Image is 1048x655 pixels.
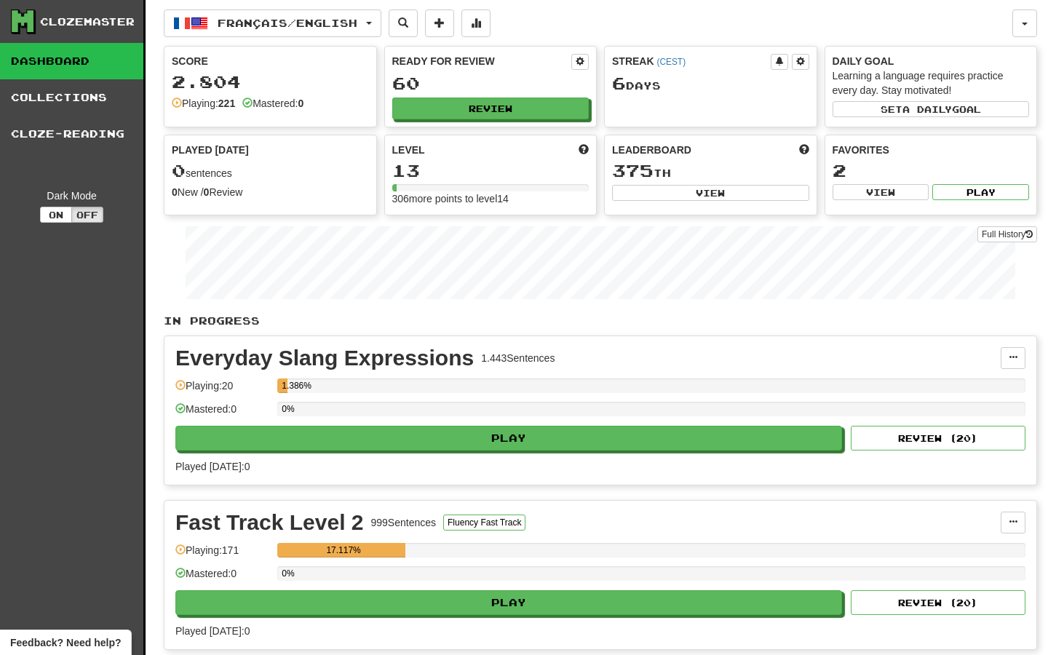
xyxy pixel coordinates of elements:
[218,17,357,29] span: Français / English
[172,73,369,91] div: 2.804
[389,9,418,37] button: Search sentences
[71,207,103,223] button: Off
[833,54,1030,68] div: Daily Goal
[902,104,952,114] span: a daily
[833,162,1030,180] div: 2
[175,543,270,567] div: Playing: 171
[10,635,121,650] span: Open feedback widget
[175,590,842,615] button: Play
[392,191,589,206] div: 306 more points to level 14
[172,96,235,111] div: Playing:
[172,160,186,180] span: 0
[392,143,425,157] span: Level
[612,54,771,68] div: Streak
[851,590,1025,615] button: Review (20)
[282,378,287,393] div: 1.386%
[612,143,691,157] span: Leaderboard
[282,543,405,557] div: 17.117%
[175,347,474,369] div: Everyday Slang Expressions
[612,74,809,93] div: Day s
[172,54,369,68] div: Score
[579,143,589,157] span: Score more points to level up
[175,512,364,533] div: Fast Track Level 2
[172,186,178,198] strong: 0
[932,184,1029,200] button: Play
[612,162,809,180] div: th
[851,426,1025,450] button: Review (20)
[833,101,1030,117] button: Seta dailygoal
[40,207,72,223] button: On
[371,515,437,530] div: 999 Sentences
[172,162,369,180] div: sentences
[175,426,842,450] button: Play
[298,98,303,109] strong: 0
[11,188,132,203] div: Dark Mode
[612,185,809,201] button: View
[392,54,572,68] div: Ready for Review
[461,9,491,37] button: More stats
[392,74,589,92] div: 60
[172,185,369,199] div: New / Review
[40,15,135,29] div: Clozemaster
[175,566,270,590] div: Mastered: 0
[833,143,1030,157] div: Favorites
[218,98,235,109] strong: 221
[443,515,525,531] button: Fluency Fast Track
[612,73,626,93] span: 6
[833,184,929,200] button: View
[175,402,270,426] div: Mastered: 0
[612,160,654,180] span: 375
[833,68,1030,98] div: Learning a language requires practice every day. Stay motivated!
[175,625,250,637] span: Played [DATE]: 0
[425,9,454,37] button: Add sentence to collection
[164,314,1037,328] p: In Progress
[799,143,809,157] span: This week in points, UTC
[175,378,270,402] div: Playing: 20
[164,9,381,37] button: Français/English
[392,162,589,180] div: 13
[204,186,210,198] strong: 0
[656,57,686,67] a: (CEST)
[481,351,555,365] div: 1.443 Sentences
[392,98,589,119] button: Review
[172,143,249,157] span: Played [DATE]
[242,96,303,111] div: Mastered:
[175,461,250,472] span: Played [DATE]: 0
[977,226,1037,242] a: Full History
